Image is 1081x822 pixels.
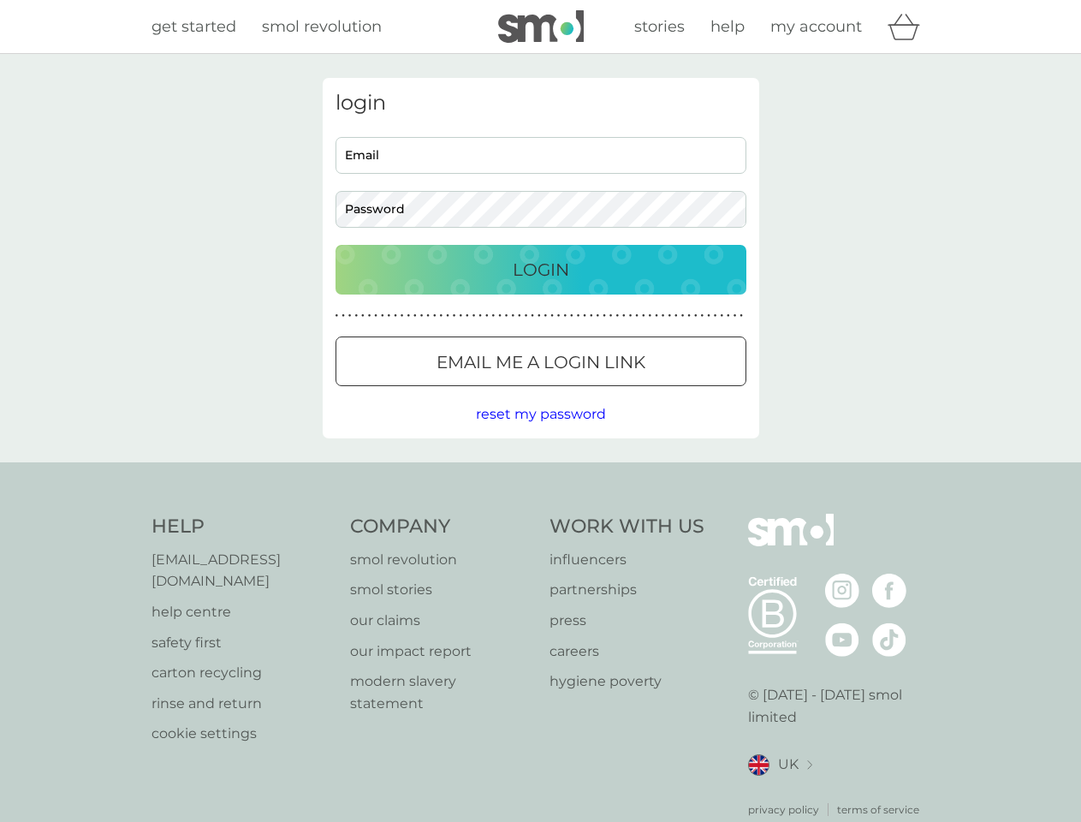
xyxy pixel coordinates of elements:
[394,312,397,320] p: ●
[476,406,606,422] span: reset my password
[151,601,334,623] a: help centre
[525,312,528,320] p: ●
[407,312,410,320] p: ●
[151,15,236,39] a: get started
[336,245,746,295] button: Login
[354,312,358,320] p: ●
[381,312,384,320] p: ●
[634,17,685,36] span: stories
[466,312,469,320] p: ●
[420,312,424,320] p: ●
[681,312,685,320] p: ●
[597,312,600,320] p: ●
[748,801,819,818] a: privacy policy
[513,256,569,283] p: Login
[748,514,834,572] img: smol
[350,549,532,571] a: smol revolution
[674,312,678,320] p: ●
[701,312,704,320] p: ●
[872,574,906,608] img: visit the smol Facebook page
[498,312,502,320] p: ●
[538,312,541,320] p: ●
[426,312,430,320] p: ●
[511,312,514,320] p: ●
[687,312,691,320] p: ●
[151,693,334,715] p: rinse and return
[549,579,704,601] a: partnerships
[350,514,532,540] h4: Company
[472,312,476,320] p: ●
[748,754,769,776] img: UK flag
[549,640,704,663] p: careers
[629,312,633,320] p: ●
[655,312,658,320] p: ●
[642,312,645,320] p: ●
[734,312,737,320] p: ●
[342,312,345,320] p: ●
[825,574,859,608] img: visit the smol Instagram page
[368,312,371,320] p: ●
[837,801,919,818] p: terms of service
[350,579,532,601] p: smol stories
[459,312,462,320] p: ●
[727,312,730,320] p: ●
[583,312,586,320] p: ●
[518,312,521,320] p: ●
[151,514,334,540] h4: Help
[603,312,606,320] p: ●
[336,91,746,116] h3: login
[478,312,482,320] p: ●
[433,312,437,320] p: ●
[570,312,573,320] p: ●
[151,662,334,684] p: carton recycling
[505,312,508,320] p: ●
[872,622,906,657] img: visit the smol Tiktok page
[151,17,236,36] span: get started
[549,670,704,693] p: hygiene poverty
[498,10,584,43] img: smol
[262,15,382,39] a: smol revolution
[350,610,532,632] a: our claims
[151,723,334,745] a: cookie settings
[492,312,496,320] p: ●
[336,337,746,386] button: Email me a login link
[388,312,391,320] p: ●
[437,348,645,376] p: Email me a login link
[485,312,489,320] p: ●
[361,312,365,320] p: ●
[888,9,930,44] div: basket
[615,312,619,320] p: ●
[151,549,334,593] a: [EMAIL_ADDRESS][DOMAIN_NAME]
[549,549,704,571] a: influencers
[440,312,443,320] p: ●
[374,312,377,320] p: ●
[807,760,812,770] img: select a new location
[707,312,710,320] p: ●
[778,753,799,776] span: UK
[350,670,532,714] p: modern slavery statement
[350,640,532,663] p: our impact report
[770,15,862,39] a: my account
[609,312,613,320] p: ●
[549,514,704,540] h4: Work With Us
[720,312,723,320] p: ●
[453,312,456,320] p: ●
[825,622,859,657] img: visit the smol Youtube page
[634,15,685,39] a: stories
[549,610,704,632] a: press
[336,312,339,320] p: ●
[694,312,698,320] p: ●
[401,312,404,320] p: ●
[413,312,417,320] p: ●
[151,632,334,654] a: safety first
[590,312,593,320] p: ●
